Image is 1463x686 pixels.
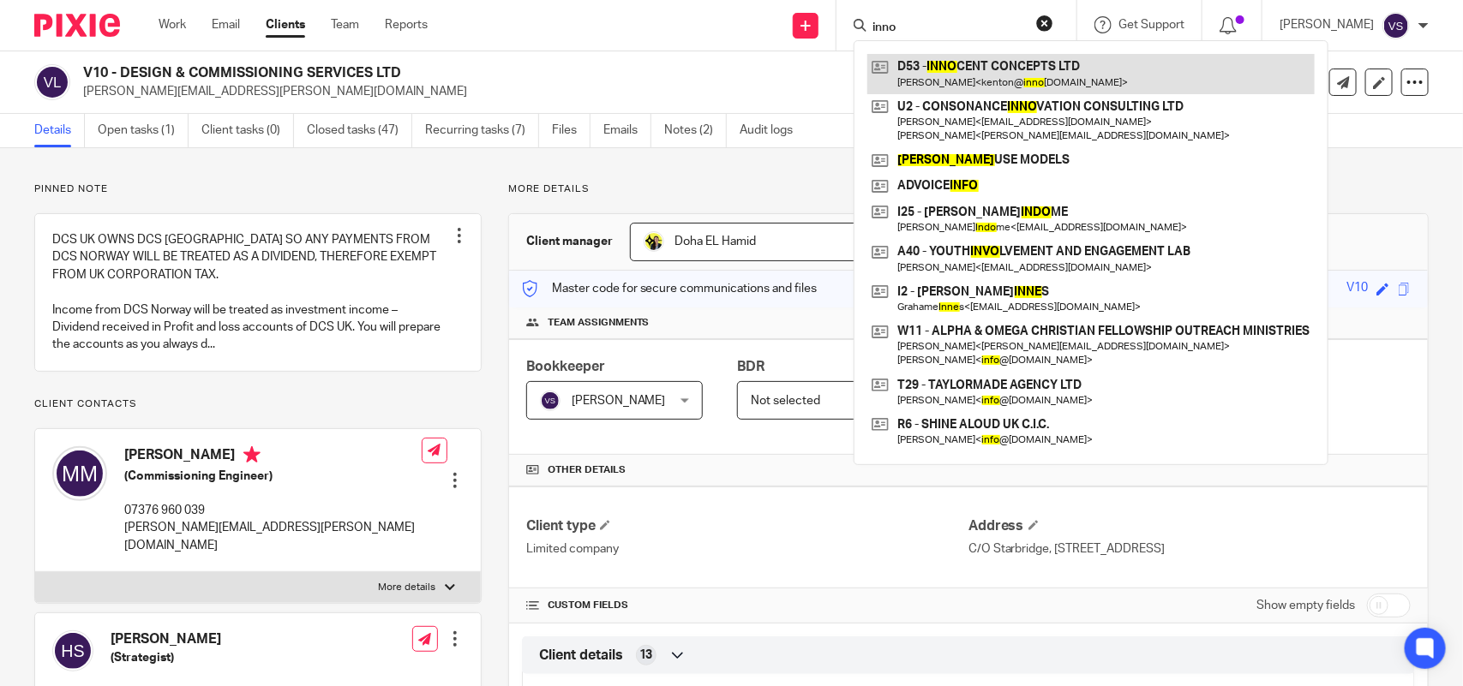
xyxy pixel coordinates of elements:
[740,114,806,147] a: Audit logs
[111,630,400,648] h4: [PERSON_NAME]
[526,360,605,373] span: Bookkeeper
[1280,16,1374,33] p: [PERSON_NAME]
[968,540,1411,558] p: C/O Starbridge, [STREET_ADDRESS]
[52,446,107,501] img: svg%3E
[1382,12,1410,39] img: svg%3E
[34,64,70,100] img: svg%3E
[526,540,968,558] p: Limited company
[1256,597,1355,614] label: Show empty fields
[124,519,422,554] p: [PERSON_NAME][EMAIL_ADDRESS][PERSON_NAME][DOMAIN_NAME]
[159,16,186,33] a: Work
[552,114,591,147] a: Files
[52,630,93,671] img: svg%3E
[34,114,85,147] a: Details
[572,395,666,407] span: [PERSON_NAME]
[243,446,261,463] i: Primary
[871,21,1025,36] input: Search
[548,316,650,330] span: Team assignments
[522,280,818,297] p: Master code for secure communications and files
[539,647,623,665] span: Client details
[968,517,1411,535] h4: Address
[34,397,482,411] p: Client contacts
[425,114,539,147] a: Recurring tasks (7)
[83,64,973,82] h2: V10 - DESIGN & COMMISSIONING SERVICES LTD
[639,647,653,664] span: 13
[124,446,422,468] h4: [PERSON_NAME]
[664,114,727,147] a: Notes (2)
[34,14,120,37] img: Pixie
[98,114,189,147] a: Open tasks (1)
[385,16,428,33] a: Reports
[266,16,305,33] a: Clients
[526,599,968,612] h4: CUSTOM FIELDS
[124,502,422,519] p: 07376 960 039
[540,391,561,411] img: svg%3E
[34,182,482,196] p: Pinned note
[526,517,968,535] h4: Client type
[751,395,820,407] span: Not selected
[307,114,412,147] a: Closed tasks (47)
[212,16,240,33] a: Email
[526,233,613,250] h3: Client manager
[603,114,651,147] a: Emails
[379,581,436,594] p: More details
[124,468,422,485] h5: (Commissioning Engineer)
[548,463,626,477] span: Other details
[644,231,664,252] img: Doha-Starbridge.jpg
[508,182,1429,196] p: More details
[737,360,764,373] span: BDR
[111,649,400,666] h5: (Strategist)
[201,114,294,147] a: Client tasks (0)
[1036,15,1053,32] button: Clear
[331,16,359,33] a: Team
[675,236,757,248] span: Doha EL Hamid
[1346,279,1368,299] div: V10
[1118,19,1184,31] span: Get Support
[83,83,1196,100] p: [PERSON_NAME][EMAIL_ADDRESS][PERSON_NAME][DOMAIN_NAME]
